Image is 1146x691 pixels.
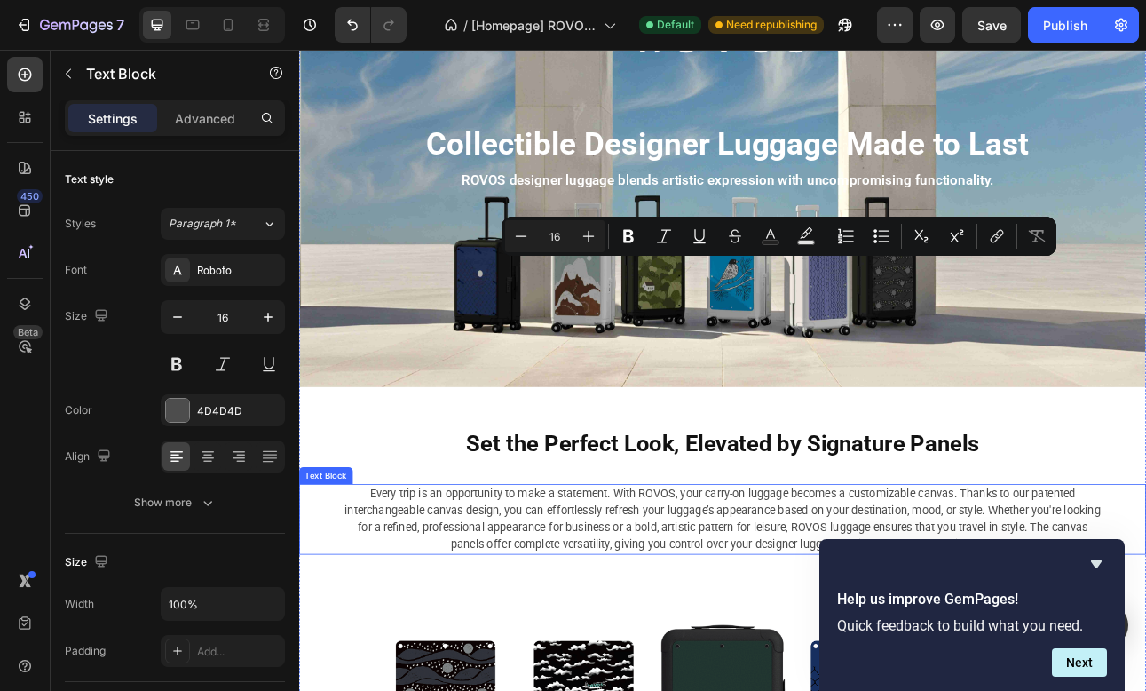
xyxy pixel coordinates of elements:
input: Auto [162,588,284,620]
p: Text Block [86,63,237,84]
button: Save [962,7,1021,43]
p: Settings [88,109,138,128]
div: Size [65,551,112,575]
span: Save [977,18,1007,33]
div: Text style [65,171,114,187]
button: Paragraph 1* [161,208,285,240]
div: Add... [197,644,281,660]
strong: Set the Perfect Look, Elevated by Signature Panels [210,479,855,512]
strong: Collectible Designer Luggage Made to Last [160,95,918,141]
span: / [463,16,468,35]
div: Align [65,445,115,469]
span: Paragraph 1* [169,216,236,232]
div: Help us improve GemPages! [837,553,1107,677]
div: 450 [17,189,43,203]
div: Text Block [4,528,64,544]
div: Show more [134,494,217,512]
div: 4D4D4D [197,403,281,419]
div: Publish [1043,16,1087,35]
p: Advanced [175,109,235,128]
div: Padding [65,643,106,659]
div: Font [65,262,87,278]
div: Beta [13,325,43,339]
span: Default [657,17,694,33]
div: Color [65,402,92,418]
div: Undo/Redo [335,7,407,43]
p: 7 [116,14,124,36]
div: Size [65,305,112,329]
p: Every trip is an opportunity to make a statement. With ROVOS, your carry-on luggage becomes a cus... [56,548,1009,633]
span: Need republishing [726,17,817,33]
button: Next question [1052,648,1107,677]
span: ROVOS designer luggage blends artistic expression with uncompromising functionality. [205,154,873,174]
iframe: Design area [299,50,1146,691]
button: Publish [1028,7,1103,43]
div: Editor contextual toolbar [502,217,1056,256]
button: 7 [7,7,132,43]
button: Show more [65,487,285,519]
span: [Homepage] ROVOS TRAVEL [471,16,597,35]
button: Hide survey [1086,553,1107,575]
div: Styles [65,216,96,232]
div: Roboto [197,263,281,279]
p: Quick feedback to build what you need. [837,617,1107,634]
div: Width [65,596,94,612]
h2: Help us improve GemPages! [837,589,1107,610]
